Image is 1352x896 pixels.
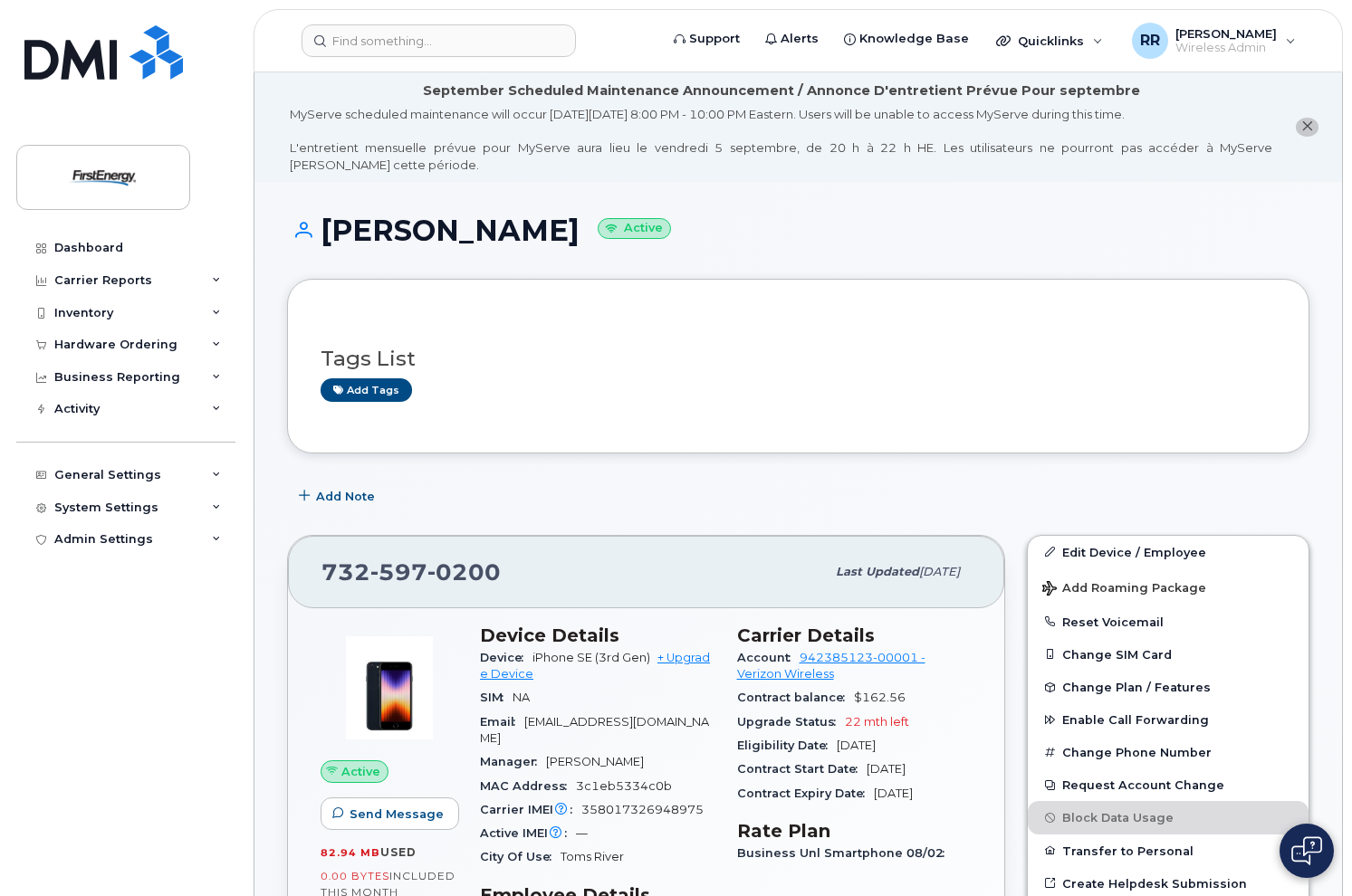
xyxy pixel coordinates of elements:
h3: Device Details [480,624,715,646]
button: Request Account Change [1028,768,1309,801]
span: Contract Expiry Date [737,786,874,800]
a: Add tags [321,378,412,401]
span: Add Note [316,488,375,505]
span: 358017326948975 [581,803,704,816]
span: used [380,845,417,859]
span: 22 mth left [845,715,909,729]
span: Add Roaming Package [1042,581,1206,598]
h1: [PERSON_NAME] [287,214,1309,246]
div: MyServe scheduled maintenance will occur [DATE][DATE] 8:00 PM - 10:00 PM Eastern. Users will be u... [290,106,1272,173]
span: City Of Use [480,850,561,863]
span: Send Message [350,805,444,823]
h3: Carrier Details [737,624,973,646]
span: Change Plan / Features [1062,681,1211,694]
span: Enable Call Forwarding [1062,713,1209,727]
button: Transfer to Personal [1028,834,1309,867]
img: image20231002-3703462-1angbar.jpeg [335,634,444,742]
span: Account [737,651,800,664]
span: Email [480,715,524,729]
img: Open chat [1291,836,1322,865]
h3: Rate Plan [737,820,973,842]
span: 0200 [427,558,501,586]
button: close notification [1296,118,1318,137]
button: Reset Voicemail [1028,605,1309,638]
div: September Scheduled Maintenance Announcement / Annonce D'entretient Prévue Pour septembre [423,81,1140,100]
span: Upgrade Status [737,715,845,729]
span: 82.94 MB [321,846,380,859]
button: Enable Call Forwarding [1028,703,1309,736]
span: [EMAIL_ADDRESS][DOMAIN_NAME] [480,715,709,745]
button: Send Message [321,797,459,830]
button: Change Phone Number [1028,736,1309,768]
span: [DATE] [837,739,876,752]
span: 3c1eb5334c0b [576,779,672,793]
span: Device [480,651,532,664]
span: [DATE] [874,786,913,800]
span: Contract Start Date [737,762,867,776]
span: 0.00 Bytes [321,870,389,882]
span: Active IMEI [480,826,576,840]
span: — [576,826,588,840]
span: 732 [321,558,501,586]
span: 597 [370,558,427,586]
span: Carrier IMEI [480,803,581,816]
span: [DATE] [919,565,960,578]
span: SIM [480,691,513,704]
span: $162.56 [854,691,906,704]
span: Toms River [561,850,624,863]
button: Add Note [287,481,390,513]
span: MAC Address [480,779,576,793]
span: Active [341,763,380,780]
span: Contract balance [737,691,854,704]
span: NA [513,691,530,704]
span: [PERSON_NAME] [546,755,644,768]
span: Business Unl Smartphone 08/02 [737,846,954,860]
h3: Tags List [321,348,1276,370]
a: 942385123-00001 - Verizon Wireless [737,651,925,681]
span: Last updated [836,565,919,578]
button: Change Plan / Features [1028,671,1309,703]
button: Block Data Usage [1028,801,1309,834]
span: iPhone SE (3rd Gen) [532,651,650,664]
button: Add Roaming Package [1028,568,1309,605]
a: Edit Device / Employee [1028,536,1309,568]
small: Active [598,218,671,239]
span: Eligibility Date [737,739,837,752]
span: [DATE] [867,762,906,776]
button: Change SIM Card [1028,638,1309,671]
span: Manager [480,755,546,768]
